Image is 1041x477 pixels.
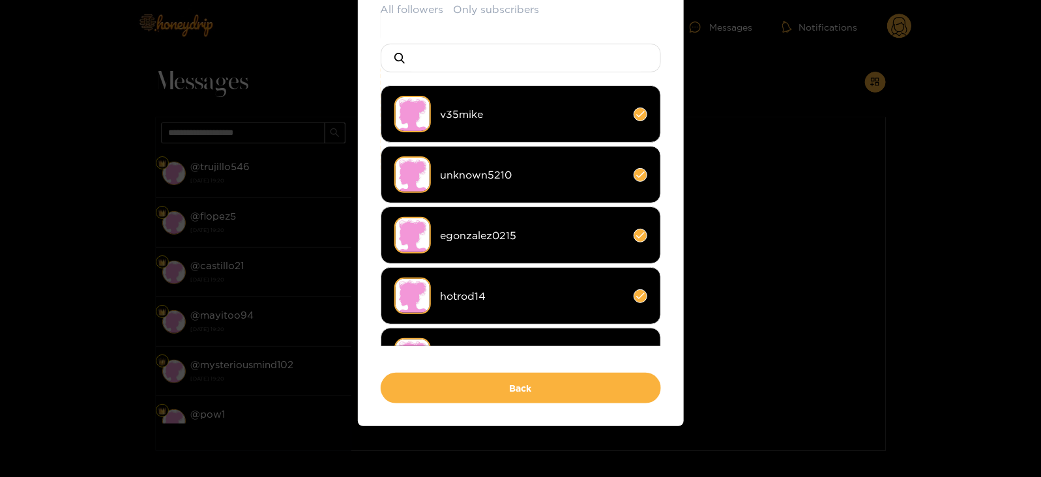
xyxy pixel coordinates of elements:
button: Back [381,373,661,403]
img: no-avatar.png [394,156,431,193]
span: hotrod14 [441,289,624,304]
img: no-avatar.png [394,338,431,375]
span: unknown5210 [441,167,624,182]
span: egonzalez0215 [441,228,624,243]
button: All followers [381,2,444,17]
button: Only subscribers [454,2,540,17]
img: no-avatar.png [394,96,431,132]
img: no-avatar.png [394,278,431,314]
img: no-avatar.png [394,217,431,253]
span: v35mike [441,107,624,122]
